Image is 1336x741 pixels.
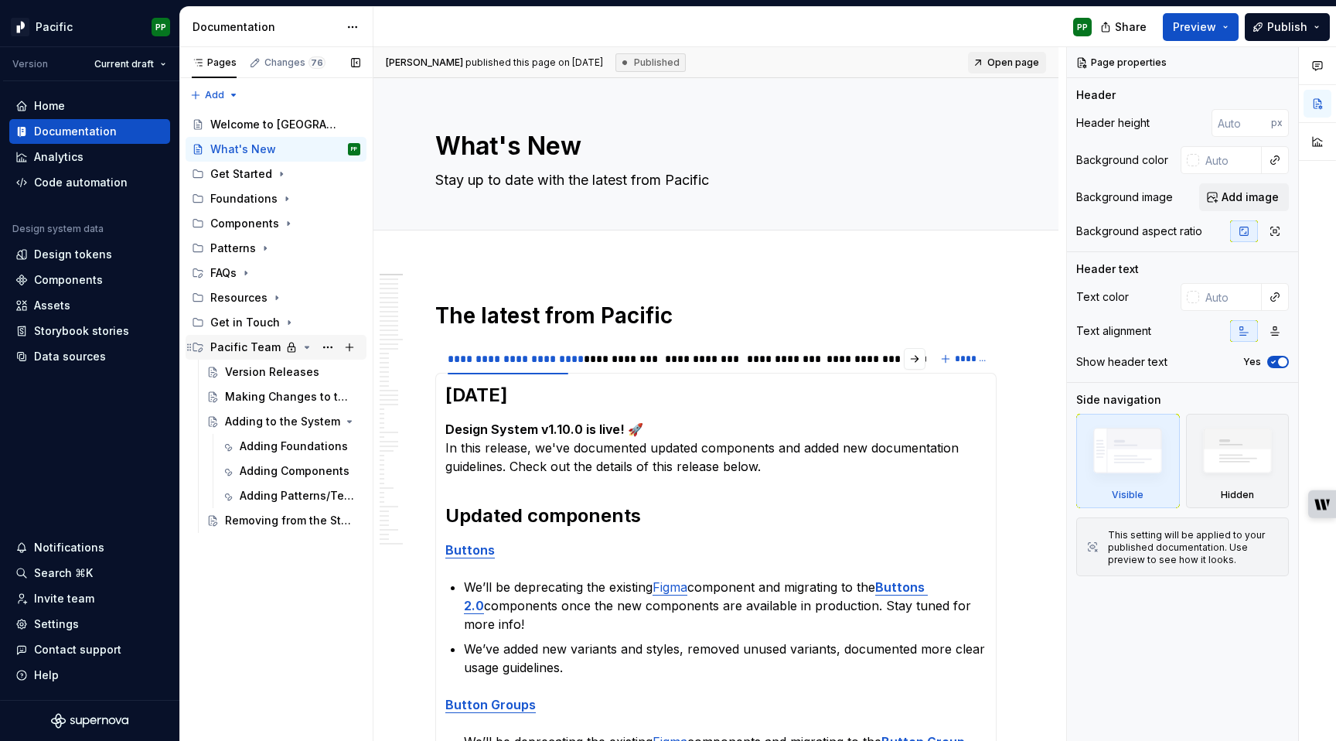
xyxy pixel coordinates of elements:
div: Removing from the Stystem [225,513,353,528]
p: In this release, we've documented updated components and added new documentation guidelines. Chec... [445,420,987,476]
div: Storybook stories [34,323,129,339]
a: What's NewPP [186,137,366,162]
button: Notifications [9,535,170,560]
h1: The latest from Pacific [435,302,997,330]
span: published this page on [DATE] [386,56,603,69]
div: Patterns [210,241,256,256]
a: Adding Patterns/Templates [215,483,366,508]
button: Search ⌘K [9,561,170,586]
div: Home [34,98,65,114]
button: Publish [1245,13,1330,41]
div: Foundations [210,191,278,207]
div: Hidden [1221,489,1254,501]
a: Button Groups [445,697,536,712]
div: Get Started [210,166,272,182]
div: Page tree [186,112,366,533]
button: Contact support [9,637,170,662]
span: 76 [308,56,325,69]
div: Data sources [34,349,106,364]
p: px [1271,117,1283,129]
div: Notifications [34,540,104,555]
div: FAQs [186,261,366,285]
a: Welcome to [GEOGRAPHIC_DATA] [186,112,366,137]
strong: Design System v1.10.0 is live! 🚀 [445,422,643,437]
a: Supernova Logo [51,713,128,729]
div: Text alignment [1076,323,1151,339]
button: Add image [1199,183,1289,211]
div: Hidden [1186,414,1290,508]
a: Data sources [9,344,170,369]
a: Invite team [9,586,170,611]
h2: Updated components [445,504,987,528]
div: Background color [1076,152,1168,168]
input: Auto [1199,146,1262,174]
button: Share [1092,13,1157,41]
a: Adding Components [215,459,366,483]
span: Open page [987,56,1039,69]
div: Adding Foundations [240,439,348,454]
div: FAQs [210,265,237,281]
a: Figma [653,579,687,595]
span: Add [205,89,224,101]
div: Header height [1076,115,1150,131]
a: Design tokens [9,242,170,267]
button: PacificPP [3,10,176,43]
div: Help [34,668,59,683]
div: Documentation [34,124,117,139]
a: Components [9,268,170,292]
a: Buttons [445,542,495,558]
img: 8d0dbd7b-a897-4c39-8ca0-62fbda938e11.png [11,18,29,36]
a: Storybook stories [9,319,170,343]
div: Invite team [34,591,94,606]
a: Removing from the Stystem [200,508,366,533]
div: Version [12,58,48,70]
textarea: What's New [432,128,993,165]
div: Resources [186,285,366,310]
a: Making Changes to the System [200,384,366,409]
div: Background aspect ratio [1076,224,1202,239]
a: Assets [9,293,170,318]
span: Add image [1222,190,1279,205]
div: Header text [1076,261,1139,277]
div: Components [210,216,279,231]
a: Home [9,94,170,118]
div: Documentation [193,19,339,35]
p: We’ve added new variants and styles, removed unused variants, documented more clear usage guideli... [464,640,987,677]
input: Auto [1199,283,1262,311]
div: Welcome to [GEOGRAPHIC_DATA] [210,117,338,132]
div: Patterns [186,236,366,261]
div: Making Changes to the System [225,389,353,405]
div: Get in Touch [210,315,280,330]
div: Pacific Team [210,340,281,355]
div: Resources [210,290,268,306]
button: Help [9,663,170,688]
div: Adding to the System [225,414,340,429]
a: Settings [9,612,170,637]
div: Code automation [34,175,128,190]
div: Contact support [34,642,121,657]
span: [PERSON_NAME] [386,56,463,68]
div: Visible [1076,414,1180,508]
div: Search ⌘K [34,565,93,581]
div: Settings [34,616,79,632]
textarea: Stay up to date with the latest from Pacific [432,168,993,193]
span: Publish [1267,19,1307,35]
div: Side navigation [1076,392,1161,408]
div: Changes [264,56,325,69]
div: Version Releases [225,364,319,380]
div: Components [34,272,103,288]
div: Pacific [36,19,73,35]
a: Adding Foundations [215,434,366,459]
button: Preview [1163,13,1239,41]
div: This setting will be applied to your published documentation. Use preview to see how it looks. [1108,529,1279,566]
div: Assets [34,298,70,313]
div: Pages [192,56,237,69]
div: PP [1077,21,1088,33]
span: Share [1115,19,1147,35]
a: Documentation [9,119,170,144]
div: PP [155,21,166,33]
div: Header [1076,87,1116,103]
input: Auto [1212,109,1271,137]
